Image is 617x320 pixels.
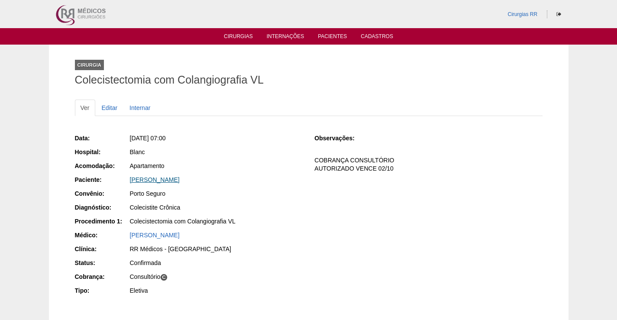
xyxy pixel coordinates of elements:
[130,148,303,156] div: Blanc
[75,189,129,198] div: Convênio:
[75,245,129,253] div: Clínica:
[96,100,123,116] a: Editar
[75,100,95,116] a: Ver
[130,203,303,212] div: Colecistite Crônica
[130,217,303,226] div: Colecistectomia com Colangiografia VL
[556,12,561,17] i: Sair
[75,134,129,142] div: Data:
[507,11,537,17] a: Cirurgias RR
[130,162,303,170] div: Apartamento
[75,162,129,170] div: Acomodação:
[361,33,393,42] a: Cadastros
[314,134,368,142] div: Observações:
[124,100,156,116] a: Internar
[75,272,129,281] div: Cobrança:
[75,259,129,267] div: Status:
[224,33,253,42] a: Cirurgias
[75,286,129,295] div: Tipo:
[75,231,129,239] div: Médico:
[75,60,104,70] div: Cirurgia
[130,135,166,142] span: [DATE] 07:00
[130,245,303,253] div: RR Médicos - [GEOGRAPHIC_DATA]
[267,33,304,42] a: Internações
[75,175,129,184] div: Paciente:
[130,189,303,198] div: Porto Seguro
[314,156,542,173] p: COBRANÇA CONSULTÓRIO AUTORIZADO VENCE 02/10
[130,232,180,239] a: [PERSON_NAME]
[130,259,303,267] div: Confirmada
[75,74,543,85] h1: Colecistectomia com Colangiografia VL
[318,33,347,42] a: Pacientes
[130,286,303,295] div: Eletiva
[130,176,180,183] a: [PERSON_NAME]
[75,203,129,212] div: Diagnóstico:
[75,217,129,226] div: Procedimento 1:
[130,272,303,281] div: Consultório
[75,148,129,156] div: Hospital:
[160,274,168,281] span: C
